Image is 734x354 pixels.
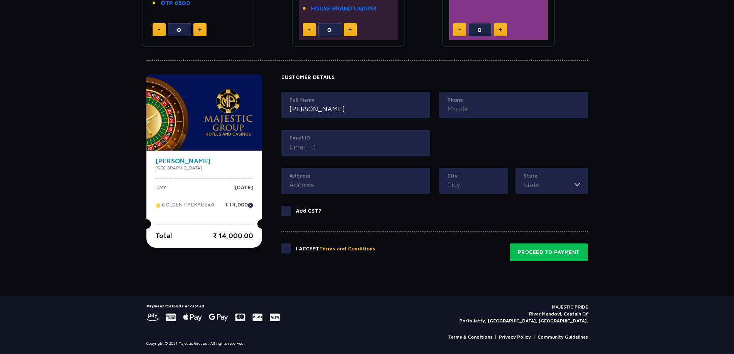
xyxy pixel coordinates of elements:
[448,334,492,341] a: Terms & Conditions
[348,28,352,32] img: plus
[296,245,375,253] p: I Accept
[281,74,588,81] h4: Customer Details
[289,172,422,180] label: Address
[146,74,262,151] img: majesticPride-banner
[447,172,500,180] label: City
[208,201,214,208] strong: x4
[447,180,500,190] input: City
[155,164,253,171] p: [GEOGRAPHIC_DATA]
[289,180,422,190] input: Address
[459,29,461,30] img: minus
[146,304,280,308] h5: Payment Methods accepted
[524,180,574,190] input: State
[289,96,422,104] label: Full Name
[308,29,311,30] img: minus
[213,230,253,241] p: ₹ 14,000.00
[155,230,172,241] p: Total
[459,304,588,324] p: MAJESTIC PRIDE River Mandovi, Captain Of Ports Jetty, [GEOGRAPHIC_DATA], [GEOGRAPHIC_DATA].
[155,202,162,209] img: tikcet
[499,334,531,341] a: Privacy Policy
[574,180,580,190] img: toggler icon
[537,334,588,341] a: Community Guidelines
[155,185,167,196] p: Date
[235,185,253,196] p: [DATE]
[447,104,580,114] input: Mobile
[319,245,375,253] button: Terms and Conditions
[524,172,580,180] label: State
[225,202,253,213] p: ₹ 14,000
[289,104,422,114] input: Full Name
[198,28,202,32] img: plus
[510,243,588,261] button: Proceed to Payment
[155,158,253,164] h4: [PERSON_NAME]
[289,134,422,142] label: Email ID
[296,207,321,215] p: Add GST?
[447,96,580,104] label: Phone
[155,202,214,213] p: GOLDEN PACKAGE
[289,142,422,152] input: Email ID
[499,28,502,32] img: plus
[311,4,376,13] a: HOUSE BRAND LIQUOR
[146,341,245,346] p: Copyright © 2021 Majestic Groups . All rights reserved.
[158,29,160,30] img: minus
